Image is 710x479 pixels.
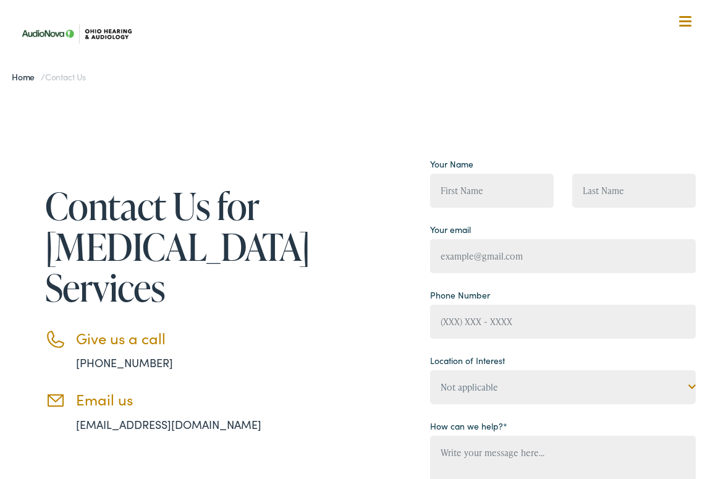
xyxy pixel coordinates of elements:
span: / [12,70,86,83]
a: What We Offer [23,49,696,88]
label: Phone Number [430,289,490,302]
label: Your Name [430,158,473,171]
input: Last Name [572,174,696,208]
label: How can we help? [430,420,507,433]
input: First Name [430,174,554,208]
h1: Contact Us for [MEDICAL_DATA] Services [45,185,298,308]
a: Home [12,70,41,83]
a: [PHONE_NUMBER] [76,355,173,370]
h3: Email us [76,391,298,409]
a: [EMAIL_ADDRESS][DOMAIN_NAME] [76,417,261,432]
h3: Give us a call [76,329,298,347]
input: (XXX) XXX - XXXX [430,305,696,339]
input: example@gmail.com [430,239,696,273]
span: Contact Us [45,70,86,83]
label: Location of Interest [430,354,505,367]
label: Your email [430,223,471,236]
